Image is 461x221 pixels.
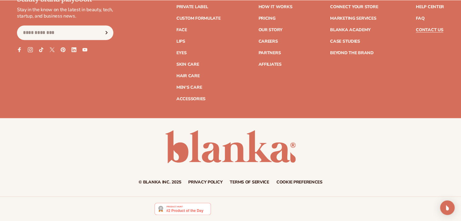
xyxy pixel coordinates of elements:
[330,5,378,9] a: Connect your store
[176,62,199,67] a: Skin Care
[258,62,281,67] a: Affiliates
[176,16,221,21] a: Custom formulate
[330,39,360,44] a: Case Studies
[258,39,278,44] a: Careers
[176,51,187,55] a: Eyes
[230,180,269,184] a: Terms of service
[176,5,208,9] a: Private label
[176,39,185,44] a: Lips
[258,16,275,21] a: Pricing
[276,180,322,184] a: Cookie preferences
[176,85,202,90] a: Men's Care
[139,179,181,185] small: © Blanka Inc. 2025
[100,25,113,40] button: Subscribe
[330,51,374,55] a: Beyond the brand
[416,16,424,21] a: FAQ
[176,74,199,78] a: Hair Care
[440,200,455,215] div: Open Intercom Messenger
[330,28,370,32] a: Blanka Academy
[416,28,443,32] a: Contact Us
[258,5,292,9] a: How It Works
[176,28,187,32] a: Face
[330,16,376,21] a: Marketing services
[188,180,222,184] a: Privacy policy
[258,51,281,55] a: Partners
[155,203,211,215] img: Blanka - Start a beauty or cosmetic line in under 5 minutes | Product Hunt
[17,7,113,19] p: Stay in the know on the latest in beauty, tech, startup, and business news.
[416,5,444,9] a: Help Center
[215,203,306,218] iframe: Customer reviews powered by Trustpilot
[176,97,205,101] a: Accessories
[258,28,282,32] a: Our Story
